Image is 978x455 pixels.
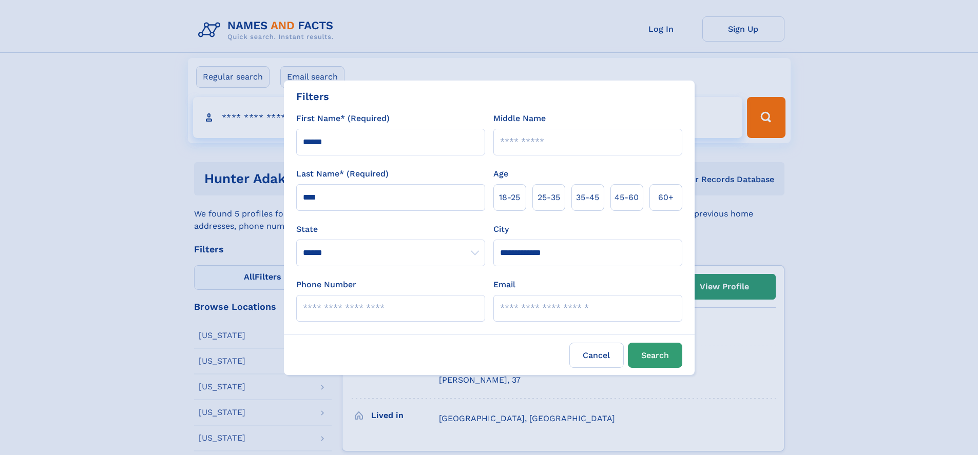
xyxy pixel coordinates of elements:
[576,191,599,204] span: 35‑45
[615,191,639,204] span: 45‑60
[296,112,390,125] label: First Name* (Required)
[493,223,509,235] label: City
[569,343,624,368] label: Cancel
[296,279,356,291] label: Phone Number
[493,112,546,125] label: Middle Name
[493,279,515,291] label: Email
[296,168,389,180] label: Last Name* (Required)
[296,223,485,235] label: State
[658,191,674,204] span: 60+
[499,191,520,204] span: 18‑25
[296,89,329,104] div: Filters
[628,343,682,368] button: Search
[538,191,560,204] span: 25‑35
[493,168,508,180] label: Age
